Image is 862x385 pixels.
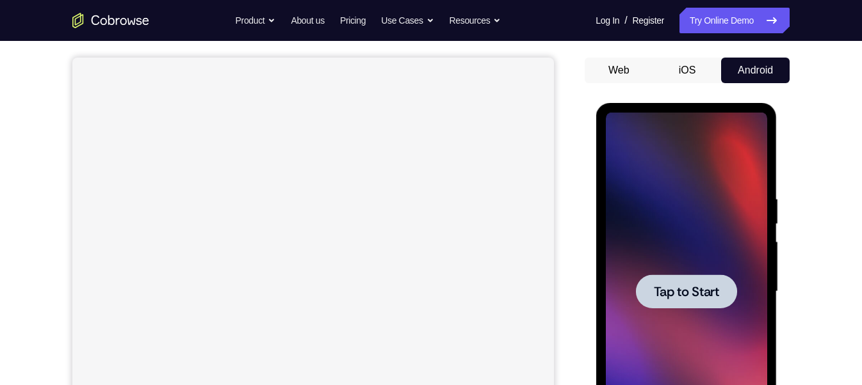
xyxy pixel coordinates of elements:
[40,171,141,205] button: Tap to Start
[596,8,619,33] a: Log In
[624,13,627,28] span: /
[450,8,501,33] button: Resources
[72,13,149,28] a: Go to the home page
[58,182,123,195] span: Tap to Start
[381,8,434,33] button: Use Cases
[633,8,664,33] a: Register
[236,8,276,33] button: Product
[585,58,653,83] button: Web
[291,8,324,33] a: About us
[721,58,790,83] button: Android
[340,8,366,33] a: Pricing
[679,8,790,33] a: Try Online Demo
[653,58,722,83] button: iOS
